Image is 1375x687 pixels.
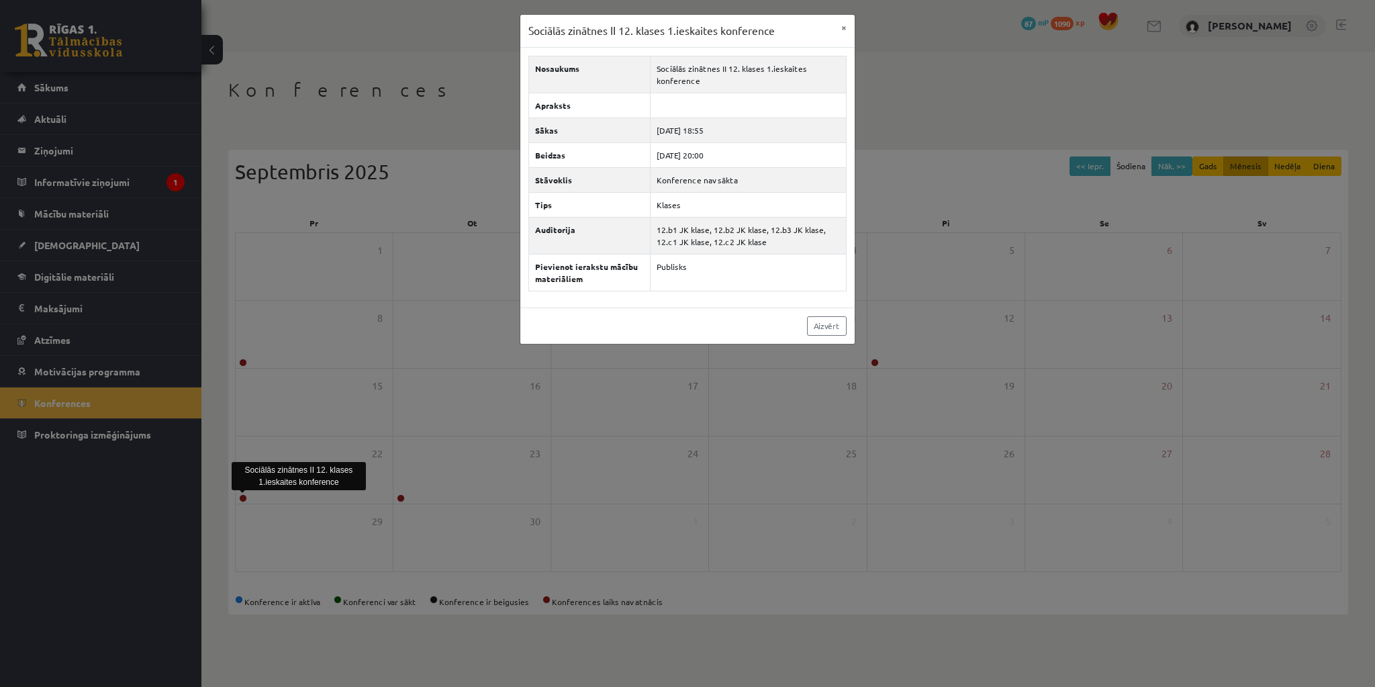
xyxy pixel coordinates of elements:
th: Auditorija [529,217,651,254]
td: Konference nav sākta [651,167,847,192]
td: [DATE] 20:00 [651,142,847,167]
button: × [833,15,855,40]
td: Publisks [651,254,847,291]
td: Klases [651,192,847,217]
th: Nosaukums [529,56,651,93]
th: Stāvoklis [529,167,651,192]
a: Aizvērt [807,316,847,336]
th: Apraksts [529,93,651,118]
th: Pievienot ierakstu mācību materiāliem [529,254,651,291]
th: Beidzas [529,142,651,167]
td: [DATE] 18:55 [651,118,847,142]
th: Sākas [529,118,651,142]
div: Sociālās zinātnes II 12. klases 1.ieskaites konference [232,462,366,490]
th: Tips [529,192,651,217]
td: 12.b1 JK klase, 12.b2 JK klase, 12.b3 JK klase, 12.c1 JK klase, 12.c2 JK klase [651,217,847,254]
h3: Sociālās zinātnes II 12. klases 1.ieskaites konference [528,23,775,39]
td: Sociālās zinātnes II 12. klases 1.ieskaites konference [651,56,847,93]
